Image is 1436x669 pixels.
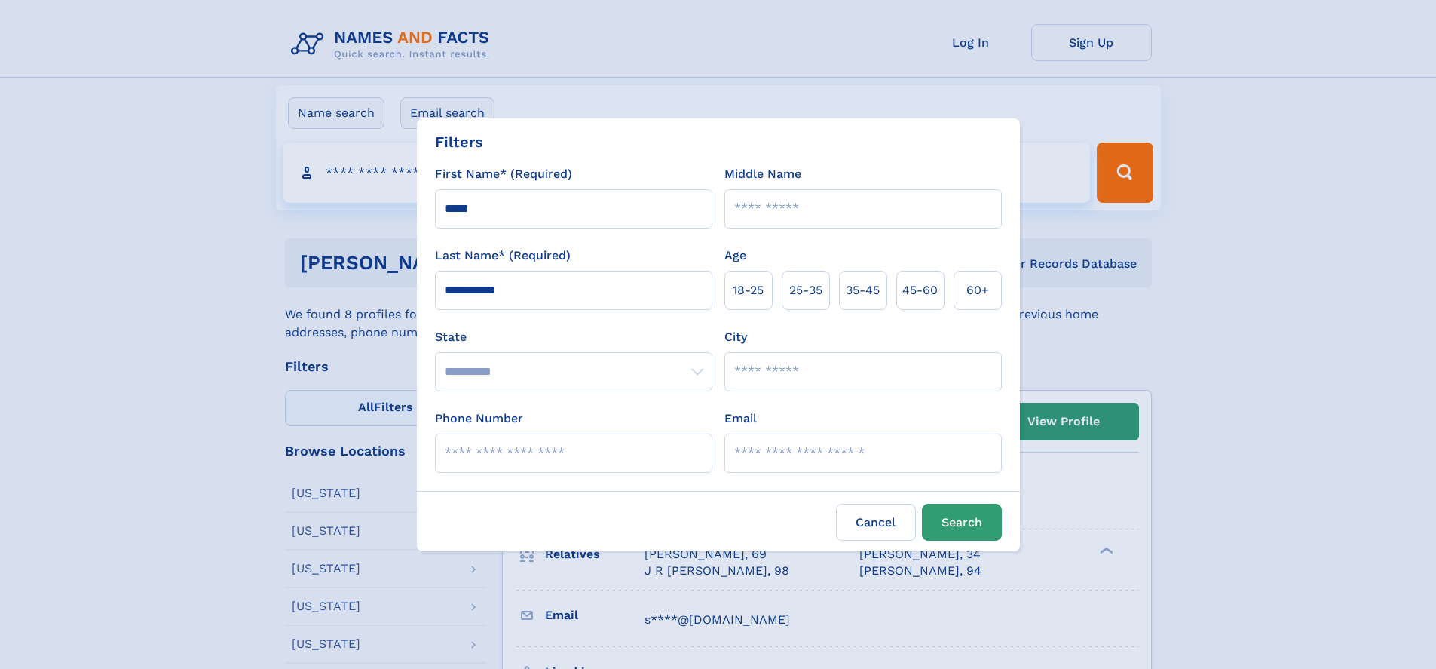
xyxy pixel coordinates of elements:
[724,328,747,346] label: City
[733,281,764,299] span: 18‑25
[724,410,757,428] label: Email
[789,281,822,299] span: 25‑35
[435,328,712,346] label: State
[435,130,483,153] div: Filters
[836,504,916,541] label: Cancel
[902,281,938,299] span: 45‑60
[846,281,880,299] span: 35‑45
[435,165,572,183] label: First Name* (Required)
[435,410,523,428] label: Phone Number
[724,165,801,183] label: Middle Name
[966,281,989,299] span: 60+
[435,247,571,265] label: Last Name* (Required)
[922,504,1002,541] button: Search
[724,247,746,265] label: Age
